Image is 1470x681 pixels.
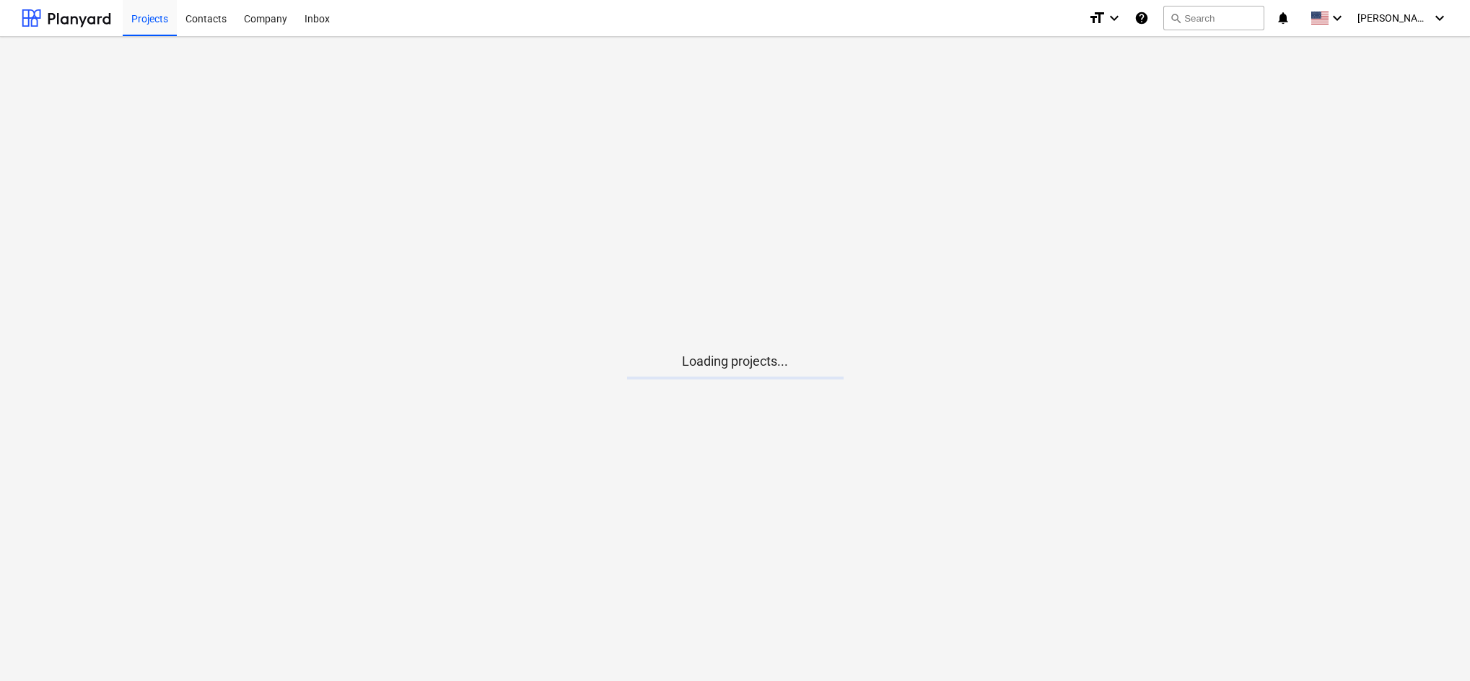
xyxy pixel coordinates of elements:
[1163,6,1264,30] button: Search
[1431,9,1448,27] i: keyboard_arrow_down
[1357,12,1430,24] span: [PERSON_NAME]
[1329,9,1346,27] i: keyboard_arrow_down
[627,353,844,370] p: Loading projects...
[1170,12,1181,24] span: search
[1276,9,1290,27] i: notifications
[1106,9,1123,27] i: keyboard_arrow_down
[1134,9,1149,27] i: Knowledge base
[1088,9,1106,27] i: format_size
